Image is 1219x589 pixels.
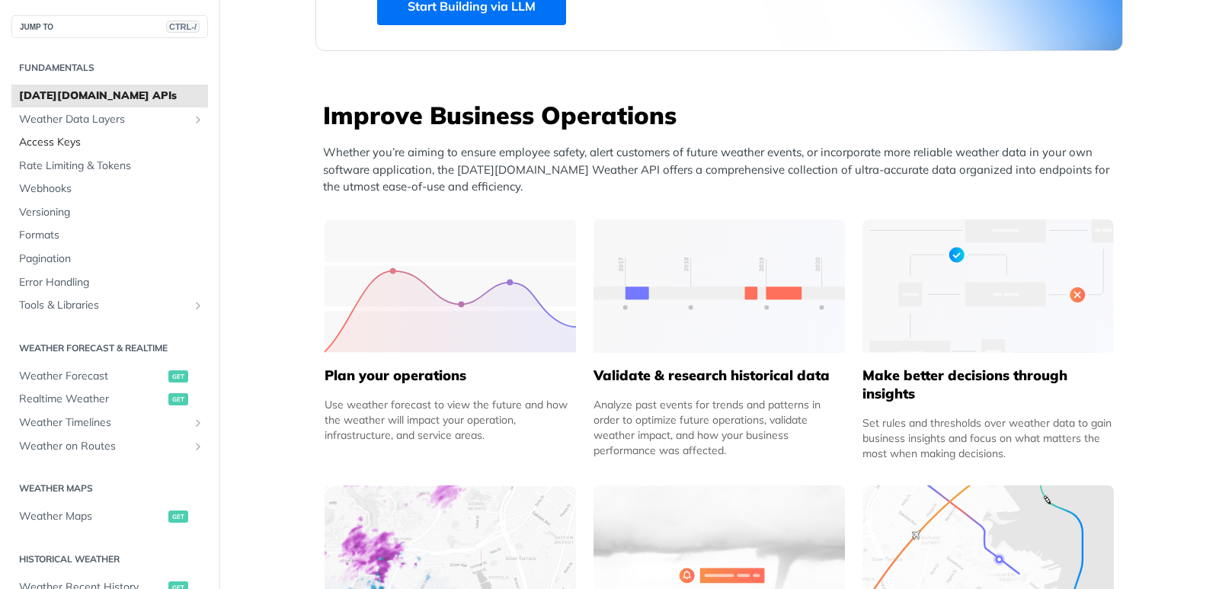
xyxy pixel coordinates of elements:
span: Weather on Routes [19,439,188,454]
span: Weather Timelines [19,415,188,431]
button: JUMP TOCTRL-/ [11,15,208,38]
span: get [168,393,188,405]
span: Formats [19,228,204,243]
a: Rate Limiting & Tokens [11,155,208,178]
h2: Weather Maps [11,482,208,495]
span: Rate Limiting & Tokens [19,158,204,174]
p: Whether you’re aiming to ensure employee safety, alert customers of future weather events, or inc... [323,144,1123,196]
span: Pagination [19,251,204,267]
span: get [168,370,188,383]
img: 39565e8-group-4962x.svg [325,219,576,353]
a: Formats [11,224,208,247]
a: [DATE][DOMAIN_NAME] APIs [11,85,208,107]
span: Weather Maps [19,509,165,524]
a: Versioning [11,201,208,224]
a: Tools & LibrariesShow subpages for Tools & Libraries [11,294,208,317]
span: Webhooks [19,181,204,197]
img: a22d113-group-496-32x.svg [862,219,1114,353]
a: Webhooks [11,178,208,200]
span: Access Keys [19,135,204,150]
span: Versioning [19,205,204,220]
a: Weather Mapsget [11,505,208,528]
h3: Improve Business Operations [323,98,1123,132]
span: Error Handling [19,275,204,290]
a: Access Keys [11,131,208,154]
a: Weather Data LayersShow subpages for Weather Data Layers [11,108,208,131]
a: Weather TimelinesShow subpages for Weather Timelines [11,411,208,434]
button: Show subpages for Weather Timelines [192,417,204,429]
button: Show subpages for Tools & Libraries [192,299,204,312]
h2: Weather Forecast & realtime [11,341,208,355]
span: Realtime Weather [19,392,165,407]
a: Weather Forecastget [11,365,208,388]
h5: Plan your operations [325,367,576,385]
div: Analyze past events for trends and patterns in order to optimize future operations, validate weat... [594,397,845,458]
button: Show subpages for Weather Data Layers [192,114,204,126]
a: Error Handling [11,271,208,294]
span: Tools & Libraries [19,298,188,313]
h2: Fundamentals [11,61,208,75]
span: get [168,511,188,523]
img: 13d7ca0-group-496-2.svg [594,219,845,353]
h5: Validate & research historical data [594,367,845,385]
span: [DATE][DOMAIN_NAME] APIs [19,88,204,104]
div: Set rules and thresholds over weather data to gain business insights and focus on what matters th... [862,415,1114,461]
span: CTRL-/ [166,21,200,33]
a: Pagination [11,248,208,270]
h2: Historical Weather [11,552,208,566]
div: Use weather forecast to view the future and how the weather will impact your operation, infrastru... [325,397,576,443]
span: Weather Forecast [19,369,165,384]
a: Weather on RoutesShow subpages for Weather on Routes [11,435,208,458]
button: Show subpages for Weather on Routes [192,440,204,453]
a: Realtime Weatherget [11,388,208,411]
span: Weather Data Layers [19,112,188,127]
h5: Make better decisions through insights [862,367,1114,403]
